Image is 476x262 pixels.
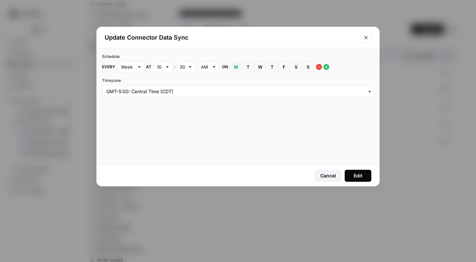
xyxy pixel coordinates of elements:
[102,54,374,60] div: Schedule
[180,64,185,70] input: 30
[282,64,286,70] span: F
[246,64,250,70] span: T
[279,62,289,72] button: F
[201,64,209,70] input: AM
[102,78,374,84] label: Timezone
[121,64,134,70] input: Week
[345,170,371,182] button: Edit
[234,64,238,70] span: M
[243,62,253,72] button: T
[222,64,228,70] span: on
[174,64,175,70] span: :
[157,64,162,70] input: 10
[105,33,357,42] h2: Update Connector Data Sync
[291,62,301,72] button: S
[361,32,371,43] button: Close modal
[354,172,362,179] div: Edit
[102,64,115,70] span: Every
[270,64,274,70] span: T
[315,170,341,182] button: Cancel
[255,62,265,72] button: W
[320,172,336,179] div: Cancel
[258,64,262,70] span: W
[231,62,241,72] button: M
[267,62,277,72] button: T
[303,62,313,72] button: S
[146,64,151,70] span: at
[106,88,370,95] input: GMT-5:00: Central Time (CDT)
[306,64,310,70] span: S
[294,64,298,70] span: S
